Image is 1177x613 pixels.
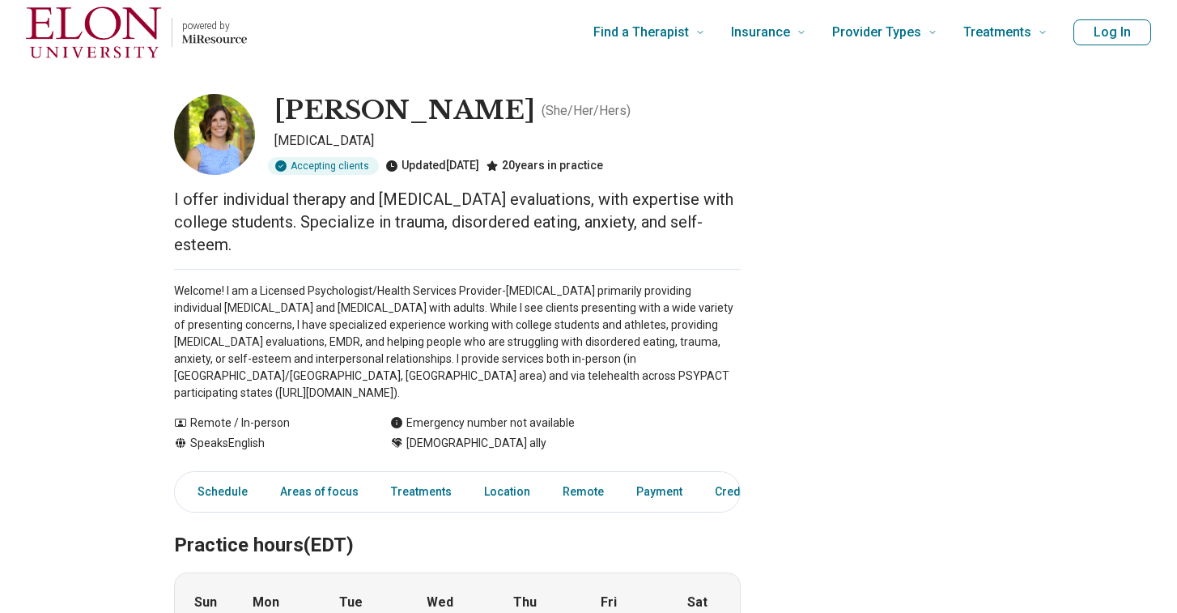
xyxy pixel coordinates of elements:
button: Log In [1073,19,1151,45]
span: Treatments [963,21,1031,44]
strong: Fri [601,593,617,612]
div: Emergency number not available [390,415,575,432]
p: [MEDICAL_DATA] [274,131,741,151]
span: Find a Therapist [593,21,689,44]
span: [DEMOGRAPHIC_DATA] ally [406,435,546,452]
p: ( She/Her/Hers ) [542,101,631,121]
div: Accepting clients [268,157,379,175]
a: Areas of focus [270,475,368,509]
div: Speaks English [174,435,358,452]
a: Schedule [178,475,257,509]
img: Marie Shaw, Psychologist [174,94,255,175]
a: Location [474,475,540,509]
a: Treatments [381,475,461,509]
span: Insurance [731,21,790,44]
span: Provider Types [832,21,921,44]
div: Remote / In-person [174,415,358,432]
h2: Practice hours (EDT) [174,493,741,560]
p: powered by [182,19,247,32]
strong: Thu [513,593,537,612]
strong: Wed [427,593,453,612]
strong: Tue [339,593,363,612]
p: Welcome! I am a Licensed Psychologist/Health Services Provider-[MEDICAL_DATA] primarily providing... [174,283,741,402]
strong: Sun [194,593,217,612]
p: I offer individual therapy and [MEDICAL_DATA] evaluations, with expertise with college students. ... [174,188,741,256]
strong: Sat [687,593,707,612]
a: Payment [627,475,692,509]
a: Credentials [705,475,786,509]
h1: [PERSON_NAME] [274,94,535,128]
a: Home page [26,6,247,58]
div: 20 years in practice [486,157,603,175]
strong: Mon [253,593,279,612]
div: Updated [DATE] [385,157,479,175]
a: Remote [553,475,614,509]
